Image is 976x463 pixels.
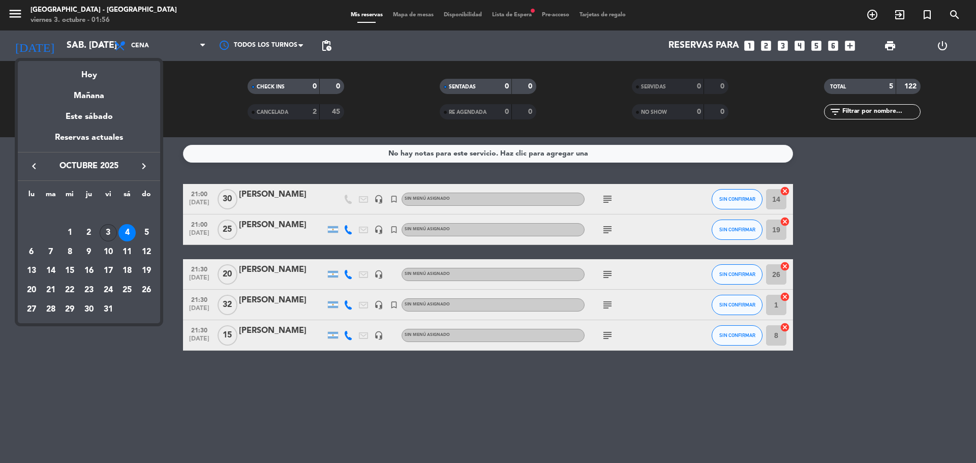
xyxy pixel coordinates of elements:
td: 13 de octubre de 2025 [22,261,41,281]
div: 18 [118,262,136,280]
div: 8 [61,243,78,261]
div: 17 [100,262,117,280]
td: 10 de octubre de 2025 [99,242,118,262]
td: 23 de octubre de 2025 [79,281,99,300]
td: 9 de octubre de 2025 [79,242,99,262]
td: 30 de octubre de 2025 [79,300,99,319]
div: Hoy [18,61,160,82]
td: 5 de octubre de 2025 [137,223,156,242]
th: martes [41,189,60,204]
td: 19 de octubre de 2025 [137,261,156,281]
div: 28 [42,301,59,318]
div: 30 [80,301,98,318]
td: 16 de octubre de 2025 [79,261,99,281]
td: OCT. [22,204,156,223]
div: 15 [61,262,78,280]
td: 20 de octubre de 2025 [22,281,41,300]
div: 23 [80,282,98,299]
div: 6 [23,243,40,261]
div: 25 [118,282,136,299]
th: jueves [79,189,99,204]
td: 26 de octubre de 2025 [137,281,156,300]
td: 18 de octubre de 2025 [118,261,137,281]
div: Este sábado [18,103,160,131]
td: 7 de octubre de 2025 [41,242,60,262]
div: 24 [100,282,117,299]
div: 10 [100,243,117,261]
td: 14 de octubre de 2025 [41,261,60,281]
td: 8 de octubre de 2025 [60,242,79,262]
div: 26 [138,282,155,299]
td: 17 de octubre de 2025 [99,261,118,281]
td: 4 de octubre de 2025 [118,223,137,242]
td: 29 de octubre de 2025 [60,300,79,319]
button: keyboard_arrow_left [25,160,43,173]
th: domingo [137,189,156,204]
div: 3 [100,224,117,241]
td: 28 de octubre de 2025 [41,300,60,319]
button: keyboard_arrow_right [135,160,153,173]
td: 31 de octubre de 2025 [99,300,118,319]
td: 15 de octubre de 2025 [60,261,79,281]
div: Mañana [18,82,160,103]
i: keyboard_arrow_left [28,160,40,172]
td: 12 de octubre de 2025 [137,242,156,262]
div: 5 [138,224,155,241]
td: 6 de octubre de 2025 [22,242,41,262]
td: 25 de octubre de 2025 [118,281,137,300]
td: 22 de octubre de 2025 [60,281,79,300]
div: 2 [80,224,98,241]
div: 16 [80,262,98,280]
td: 24 de octubre de 2025 [99,281,118,300]
div: 19 [138,262,155,280]
td: 27 de octubre de 2025 [22,300,41,319]
div: 29 [61,301,78,318]
div: Reservas actuales [18,131,160,152]
td: 3 de octubre de 2025 [99,223,118,242]
th: sábado [118,189,137,204]
div: 9 [80,243,98,261]
div: 20 [23,282,40,299]
div: 11 [118,243,136,261]
td: 2 de octubre de 2025 [79,223,99,242]
div: 4 [118,224,136,241]
td: 11 de octubre de 2025 [118,242,137,262]
div: 7 [42,243,59,261]
div: 22 [61,282,78,299]
th: lunes [22,189,41,204]
div: 27 [23,301,40,318]
div: 12 [138,243,155,261]
td: 21 de octubre de 2025 [41,281,60,300]
th: viernes [99,189,118,204]
div: 21 [42,282,59,299]
span: octubre 2025 [43,160,135,173]
td: 1 de octubre de 2025 [60,223,79,242]
th: miércoles [60,189,79,204]
div: 14 [42,262,59,280]
div: 13 [23,262,40,280]
i: keyboard_arrow_right [138,160,150,172]
div: 31 [100,301,117,318]
div: 1 [61,224,78,241]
